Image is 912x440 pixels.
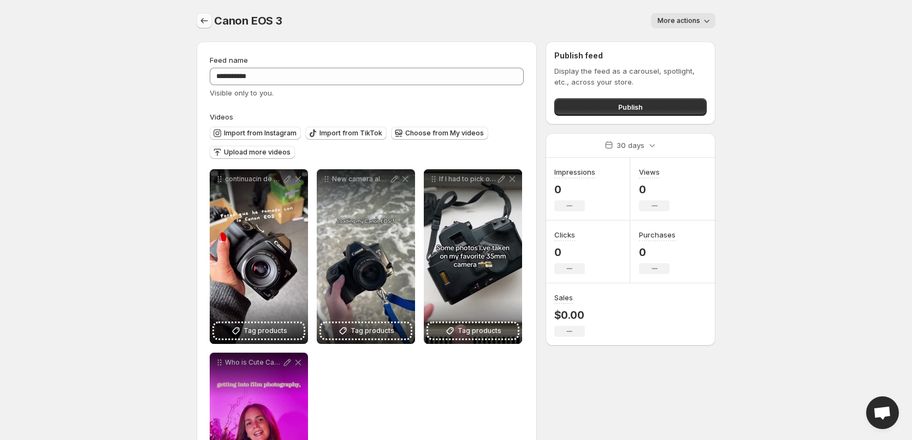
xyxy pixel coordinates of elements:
p: 0 [639,183,670,196]
p: If I had to pick one film camera to use for the rest of my career it would be this one the canon ... [439,175,496,183]
span: Videos [210,112,233,121]
a: Open chat [866,396,899,429]
p: Display the feed as a carousel, spotlight, etc., across your store. [554,66,707,87]
h3: Impressions [554,167,595,177]
div: New camera alert film filmtok filmtiktok filmcameratok filmcameralovers 35mmfilm 35mmcamera filmc... [317,169,415,344]
button: Tag products [428,323,518,338]
div: If I had to pick one film camera to use for the rest of my career it would be this one the canon ... [424,169,522,344]
p: $0.00 [554,308,585,322]
h3: Sales [554,292,573,303]
p: 0 [554,246,585,259]
button: Publish [554,98,707,116]
p: New camera alert film filmtok filmtiktok filmcameratok filmcameralovers 35mmfilm 35mmcamera filmc... [332,175,389,183]
span: Tag products [244,325,287,336]
p: Who is Cute Camera Co If youre thinking about getting into film photography look no further We ar... [225,358,282,367]
p: 30 days [617,140,644,151]
h3: Clicks [554,229,575,240]
h3: Views [639,167,660,177]
span: Publish [618,102,643,112]
div: continuacin de mi video [PERSON_NAME] mostrndoles estas jototas que he tomado con mi Canon EOS 3 ... [210,169,308,344]
button: Upload more videos [210,146,295,159]
span: Import from TikTok [319,129,382,138]
button: Import from TikTok [305,127,387,140]
button: Tag products [321,323,411,338]
h3: Purchases [639,229,676,240]
span: Feed name [210,56,248,64]
p: 0 [639,246,676,259]
span: More actions [658,16,700,25]
span: Choose from My videos [405,129,484,138]
span: Visible only to you. [210,88,274,97]
button: Import from Instagram [210,127,301,140]
span: Import from Instagram [224,129,297,138]
span: Canon EOS 3 [214,14,282,27]
span: Tag products [351,325,394,336]
button: Tag products [214,323,304,338]
h2: Publish feed [554,50,707,61]
p: continuacin de mi video [PERSON_NAME] mostrndoles estas jototas que he tomado con mi Canon EOS 3 ... [225,175,282,183]
span: Tag products [458,325,501,336]
p: 0 [554,183,595,196]
button: Settings [197,13,212,28]
span: Upload more videos [224,148,291,157]
button: Choose from My videos [391,127,488,140]
button: More actions [651,13,715,28]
